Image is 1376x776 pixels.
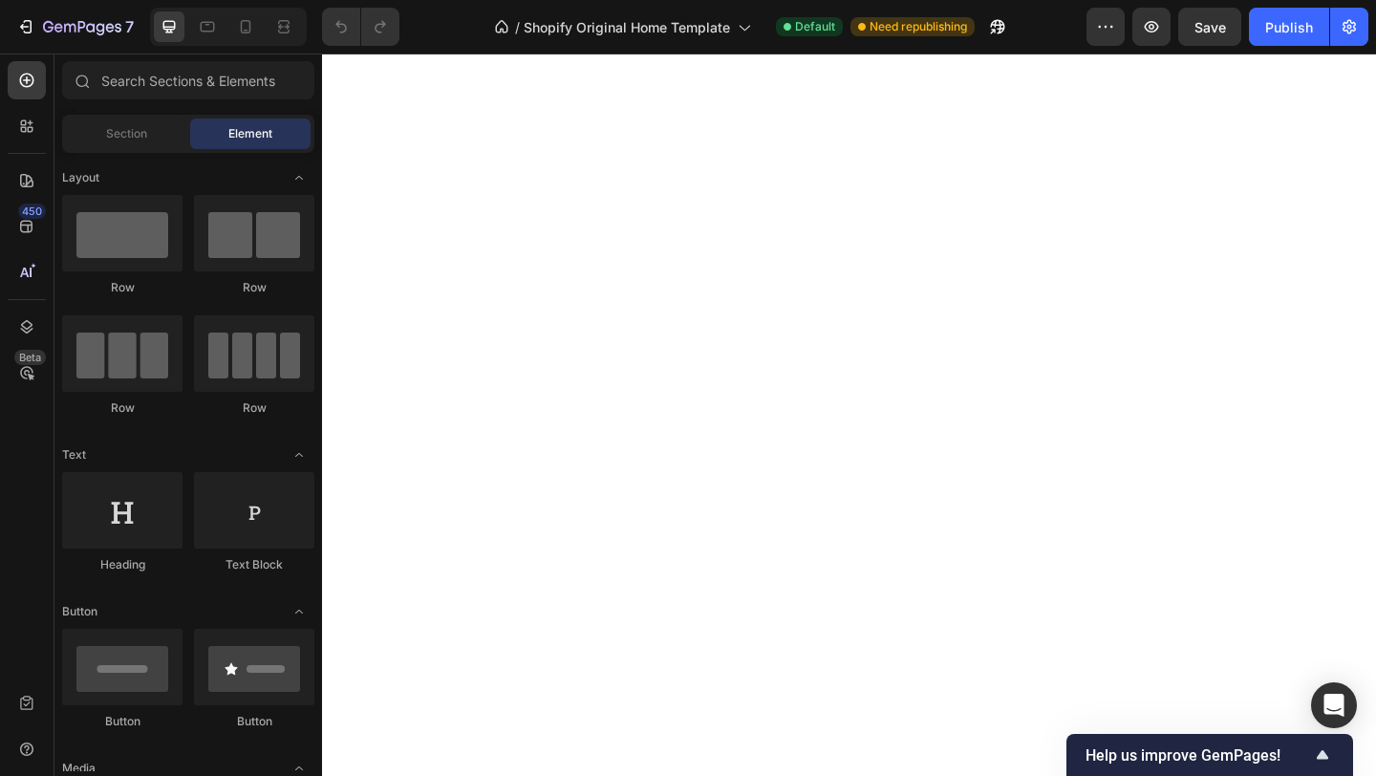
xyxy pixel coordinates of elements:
[524,17,730,37] span: Shopify Original Home Template
[125,15,134,38] p: 7
[322,54,1376,776] iframe: Design area
[515,17,520,37] span: /
[62,169,99,186] span: Layout
[14,350,46,365] div: Beta
[1311,682,1357,728] div: Open Intercom Messenger
[18,204,46,219] div: 450
[1086,746,1311,765] span: Help us improve GemPages!
[194,556,314,573] div: Text Block
[1194,19,1226,35] span: Save
[284,440,314,470] span: Toggle open
[322,8,399,46] div: Undo/Redo
[228,125,272,142] span: Element
[284,596,314,627] span: Toggle open
[870,18,967,35] span: Need republishing
[8,8,142,46] button: 7
[62,61,314,99] input: Search Sections & Elements
[1086,744,1334,766] button: Show survey - Help us improve GemPages!
[194,713,314,730] div: Button
[194,279,314,296] div: Row
[62,399,183,417] div: Row
[62,279,183,296] div: Row
[194,399,314,417] div: Row
[795,18,835,35] span: Default
[1265,17,1313,37] div: Publish
[1178,8,1241,46] button: Save
[62,603,97,620] span: Button
[284,162,314,193] span: Toggle open
[62,556,183,573] div: Heading
[106,125,147,142] span: Section
[62,446,86,463] span: Text
[62,713,183,730] div: Button
[1249,8,1329,46] button: Publish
